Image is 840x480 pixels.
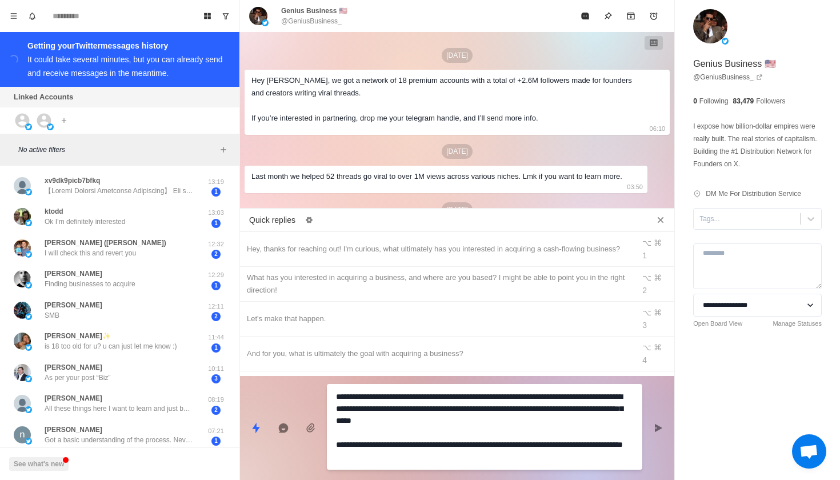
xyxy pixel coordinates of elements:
[45,238,166,248] p: [PERSON_NAME] ([PERSON_NAME])
[45,186,193,196] p: 【Loremi Dolorsi Ametconse Adipiscing】 Eli seddoe tempor incididunt utlaboree, dolo ma aliq e admi...
[211,406,221,415] span: 2
[45,331,111,341] p: [PERSON_NAME]✨
[25,251,32,258] img: picture
[217,7,235,25] button: Show unread conversations
[693,120,822,170] p: I expose how billion-dollar empires were really built. The real stories of capitalism. Building t...
[202,177,230,187] p: 13:19
[202,302,230,311] p: 12:11
[198,7,217,25] button: Board View
[249,214,295,226] p: Quick replies
[642,237,667,262] div: ⌥ ⌘ 1
[45,269,102,279] p: [PERSON_NAME]
[27,55,223,78] div: It could take several minutes, but you can already send and receive messages in the meantime.
[693,9,727,43] img: picture
[211,219,221,228] span: 1
[650,122,666,135] p: 06:10
[14,177,31,194] img: picture
[25,189,32,195] img: picture
[14,91,73,103] p: Linked Accounts
[14,426,31,443] img: picture
[642,341,667,366] div: ⌥ ⌘ 4
[699,96,729,106] p: Following
[202,239,230,249] p: 12:32
[211,437,221,446] span: 1
[217,143,230,157] button: Add filters
[733,96,754,106] p: 83,479
[642,5,665,27] button: Add reminder
[693,72,763,82] a: @GeniusBusiness_
[45,206,63,217] p: ktodd
[300,211,318,229] button: Edit quick replies
[27,39,226,53] div: Getting your Twitter messages history
[45,425,102,435] p: [PERSON_NAME]
[45,248,136,258] p: I will check this and revert you
[211,374,221,383] span: 3
[642,306,667,331] div: ⌥ ⌘ 3
[442,48,473,63] p: [DATE]
[47,123,54,130] img: picture
[706,189,801,199] p: DM Me For Distribution Service
[14,208,31,225] img: picture
[57,114,71,127] button: Add account
[211,281,221,290] span: 1
[45,341,177,351] p: is 18 too old for u? u can just let me know :)
[202,270,230,280] p: 12:29
[262,19,269,26] img: picture
[25,313,32,320] img: picture
[642,271,667,297] div: ⌥ ⌘ 2
[693,96,697,106] p: 0
[9,457,69,471] button: See what's new
[211,250,221,259] span: 2
[574,5,597,27] button: Mark as read
[202,426,230,436] p: 07:21
[442,144,473,159] p: [DATE]
[272,417,295,439] button: Reply with AI
[202,208,230,218] p: 13:03
[251,74,645,125] div: Hey [PERSON_NAME], we got a network of 18 premium accounts with a total of +2.6M followers made f...
[14,395,31,412] img: picture
[202,395,230,405] p: 08:19
[5,7,23,25] button: Menu
[45,362,102,373] p: [PERSON_NAME]
[211,343,221,353] span: 1
[23,7,41,25] button: Notifications
[45,435,193,445] p: Got a basic understanding of the process. Never executed, so I don’t have any practical experience
[211,187,221,197] span: 1
[281,16,342,26] p: @GeniusBusiness_
[45,310,59,321] p: SMB
[25,344,32,351] img: picture
[247,347,627,360] div: And for you, what is ultimately the goal with acquiring a business?
[756,96,785,106] p: Followers
[247,313,627,325] div: Let's make that happen.
[693,57,776,71] p: Genius Business 🇺🇸
[247,243,627,255] div: Hey, thanks for reaching out! I'm curious, what ultimately has you interested in acquiring a cash...
[251,170,622,183] div: Last month we helped 52 threads go viral to over 1M views across various niches. Lmk if you want ...
[247,271,627,297] div: What has you interested in acquiring a business, and where are you based? I might be able to poin...
[299,417,322,439] button: Add media
[25,282,32,289] img: picture
[722,38,729,45] img: picture
[773,319,822,329] a: Manage Statuses
[211,312,221,321] span: 2
[14,239,31,257] img: picture
[45,175,100,186] p: xv9dk9picb7bfkq
[25,375,32,382] img: picture
[14,270,31,287] img: picture
[25,219,32,226] img: picture
[693,319,742,329] a: Open Board View
[45,300,102,310] p: [PERSON_NAME]
[18,145,217,155] p: No active filters
[45,217,125,227] p: Ok I’m definitely interested
[25,438,32,445] img: picture
[45,373,110,383] p: As per your post “Biz”
[245,417,267,439] button: Quick replies
[45,403,193,414] p: All these things here I want to learn and just build
[651,211,670,229] button: Close quick replies
[14,302,31,319] img: picture
[597,5,619,27] button: Pin
[45,279,135,289] p: Finding businesses to acquire
[202,364,230,374] p: 10:11
[442,202,473,217] p: [DATE]
[792,434,826,469] a: Open chat
[281,6,347,16] p: Genius Business 🇺🇸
